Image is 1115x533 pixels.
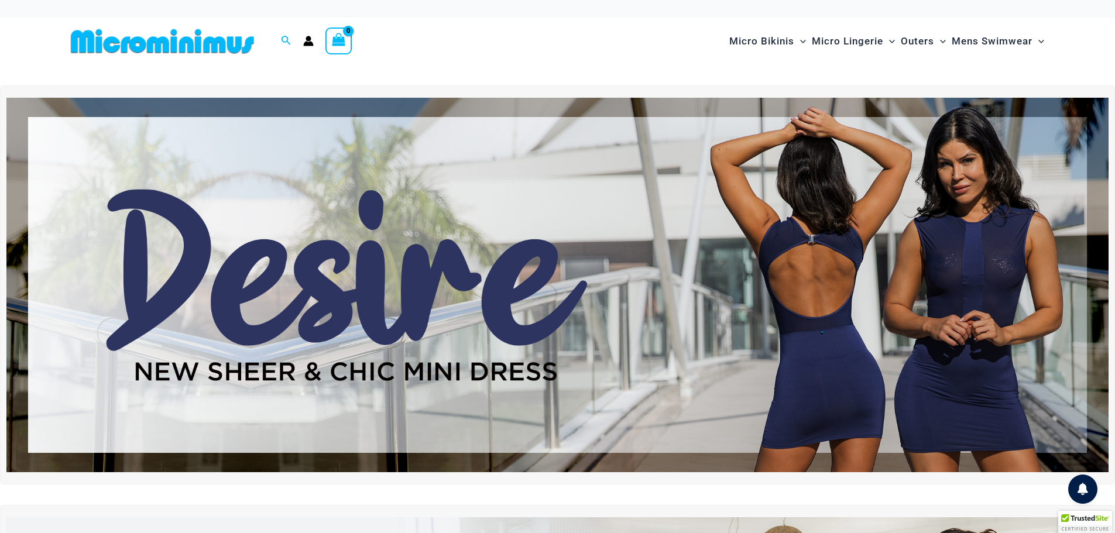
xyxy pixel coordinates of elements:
[303,36,314,46] a: Account icon link
[1032,26,1044,56] span: Menu Toggle
[898,23,949,59] a: OutersMenu ToggleMenu Toggle
[794,26,806,56] span: Menu Toggle
[883,26,895,56] span: Menu Toggle
[901,26,934,56] span: Outers
[66,28,259,54] img: MM SHOP LOGO FLAT
[725,22,1049,61] nav: Site Navigation
[281,34,291,49] a: Search icon link
[6,98,1109,472] img: Desire me Navy Dress
[729,26,794,56] span: Micro Bikinis
[809,23,898,59] a: Micro LingerieMenu ToggleMenu Toggle
[726,23,809,59] a: Micro BikinisMenu ToggleMenu Toggle
[812,26,883,56] span: Micro Lingerie
[325,27,352,54] a: View Shopping Cart, empty
[949,23,1047,59] a: Mens SwimwearMenu ToggleMenu Toggle
[1058,511,1112,533] div: TrustedSite Certified
[934,26,946,56] span: Menu Toggle
[952,26,1032,56] span: Mens Swimwear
